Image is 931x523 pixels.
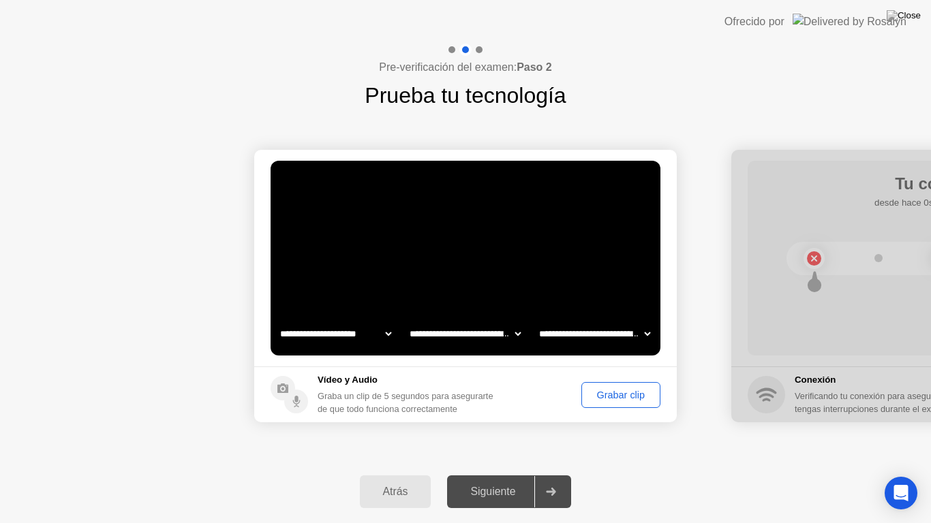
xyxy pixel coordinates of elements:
[581,382,660,408] button: Grabar clip
[887,10,921,21] img: Close
[885,477,917,509] div: Open Intercom Messenger
[407,320,523,347] select: Available speakers
[365,79,566,112] h1: Prueba tu tecnología
[586,390,656,400] div: Grabar clip
[379,59,551,76] h4: Pre-verificación del examen:
[793,14,906,29] img: Delivered by Rosalyn
[318,373,500,387] h5: Vídeo y Audio
[724,14,784,30] div: Ofrecido por
[360,475,431,508] button: Atrás
[536,320,653,347] select: Available microphones
[318,390,500,415] div: Graba un clip de 5 segundos para asegurarte de que todo funciona correctamente
[451,486,534,498] div: Siguiente
[517,61,552,73] b: Paso 2
[447,475,571,508] button: Siguiente
[364,486,427,498] div: Atrás
[277,320,394,347] select: Available cameras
